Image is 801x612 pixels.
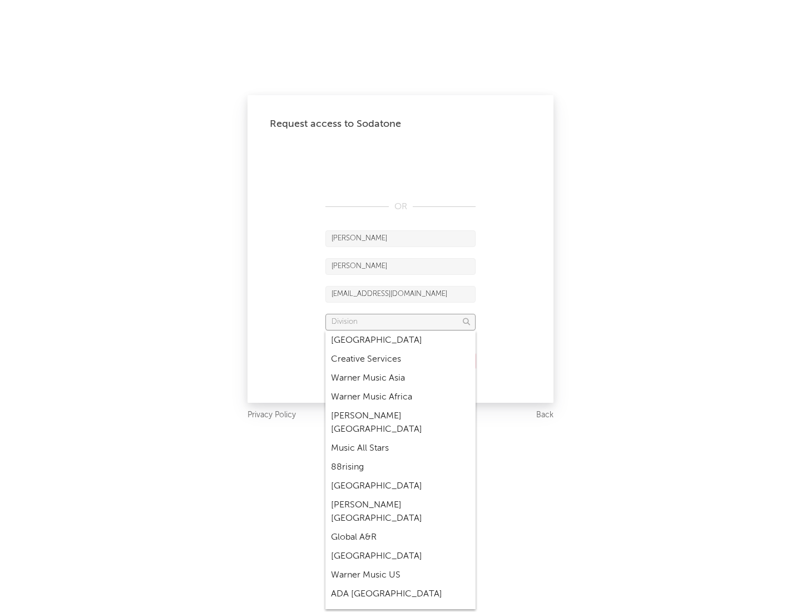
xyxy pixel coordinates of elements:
[325,230,476,247] input: First Name
[325,314,476,330] input: Division
[536,408,553,422] a: Back
[325,477,476,496] div: [GEOGRAPHIC_DATA]
[325,458,476,477] div: 88rising
[325,369,476,388] div: Warner Music Asia
[325,258,476,275] input: Last Name
[325,585,476,604] div: ADA [GEOGRAPHIC_DATA]
[325,200,476,214] div: OR
[270,117,531,131] div: Request access to Sodatone
[325,528,476,547] div: Global A&R
[325,407,476,439] div: [PERSON_NAME] [GEOGRAPHIC_DATA]
[325,286,476,303] input: Email
[248,408,296,422] a: Privacy Policy
[325,439,476,458] div: Music All Stars
[325,388,476,407] div: Warner Music Africa
[325,547,476,566] div: [GEOGRAPHIC_DATA]
[325,350,476,369] div: Creative Services
[325,331,476,350] div: [GEOGRAPHIC_DATA]
[325,566,476,585] div: Warner Music US
[325,496,476,528] div: [PERSON_NAME] [GEOGRAPHIC_DATA]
